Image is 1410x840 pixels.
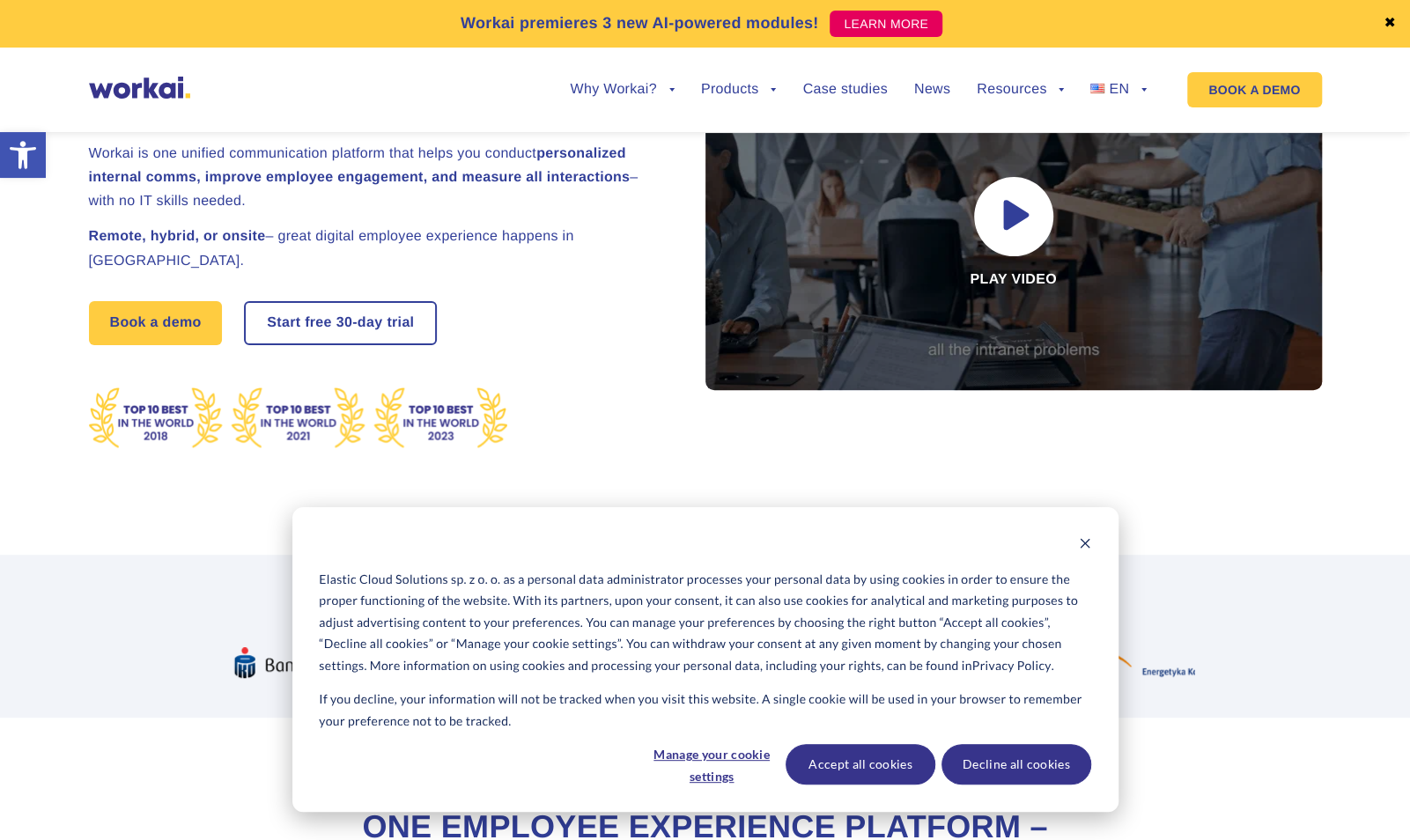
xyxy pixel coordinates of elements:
[1384,17,1396,31] a: ✖
[319,569,1090,677] p: Elastic Cloud Solutions sp. z o. o. as a personal data administrator processes your personal data...
[977,83,1064,97] a: Resources
[1109,82,1129,97] span: EN
[89,225,661,272] h2: – great digital employee experience happens in [GEOGRAPHIC_DATA].
[1079,534,1091,556] button: Dismiss cookie banner
[570,83,674,97] a: Why Workai?
[1187,72,1321,107] a: BOOK A DEMO
[802,83,887,97] a: Case studies
[701,83,777,97] a: Products
[941,744,1091,785] button: Decline all cookies
[246,303,435,343] a: Start free30-daytrial
[89,301,223,345] a: Book a demo
[644,744,779,785] button: Manage your cookie settings
[705,43,1322,390] div: Play video
[461,11,819,35] p: Workai premieres 3 new AI-powered modules!
[89,229,266,244] strong: Remote, hybrid, or onsite
[972,655,1052,677] a: Privacy Policy
[217,594,1194,615] h2: More than 100 fast-growing enterprises trust Workai
[336,316,383,330] i: 30-day
[830,11,942,37] a: LEARN MORE
[292,507,1118,812] div: Cookie banner
[914,83,950,97] a: News
[319,689,1090,732] p: If you decline, your information will not be tracked when you visit this website. A single cookie...
[786,744,935,785] button: Accept all cookies
[89,142,661,214] h2: Workai is one unified communication platform that helps you conduct – with no IT skills needed.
